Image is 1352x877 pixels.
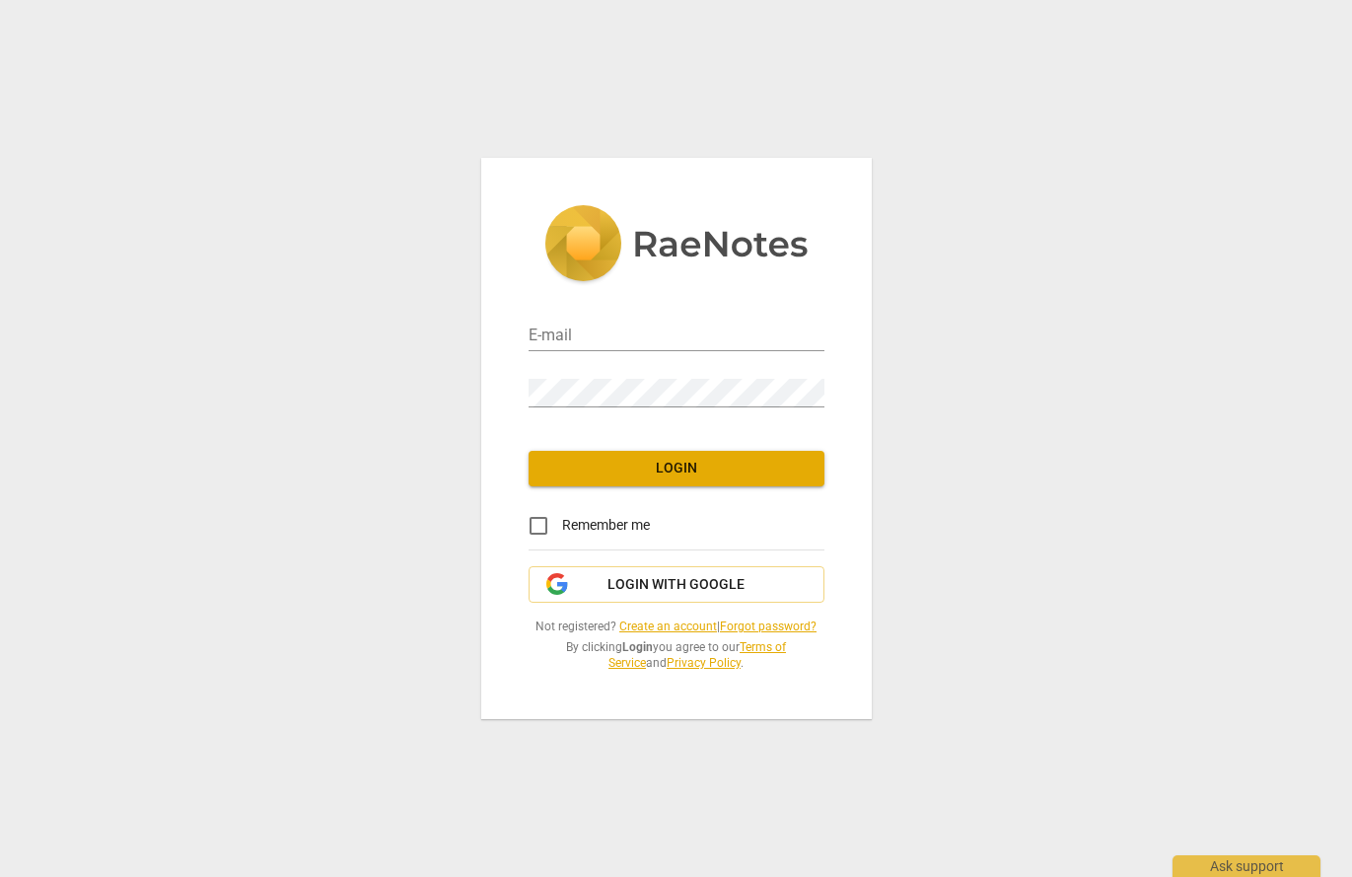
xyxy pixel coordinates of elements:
[607,575,745,595] span: Login with Google
[529,451,824,486] button: Login
[544,205,809,286] img: 5ac2273c67554f335776073100b6d88f.svg
[529,566,824,604] button: Login with Google
[619,620,717,633] a: Create an account
[529,619,824,635] span: Not registered? |
[1173,855,1320,877] div: Ask support
[562,515,650,536] span: Remember me
[622,640,653,654] b: Login
[544,459,809,478] span: Login
[667,656,741,670] a: Privacy Policy
[720,620,817,633] a: Forgot password?
[529,639,824,672] span: By clicking you agree to our and .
